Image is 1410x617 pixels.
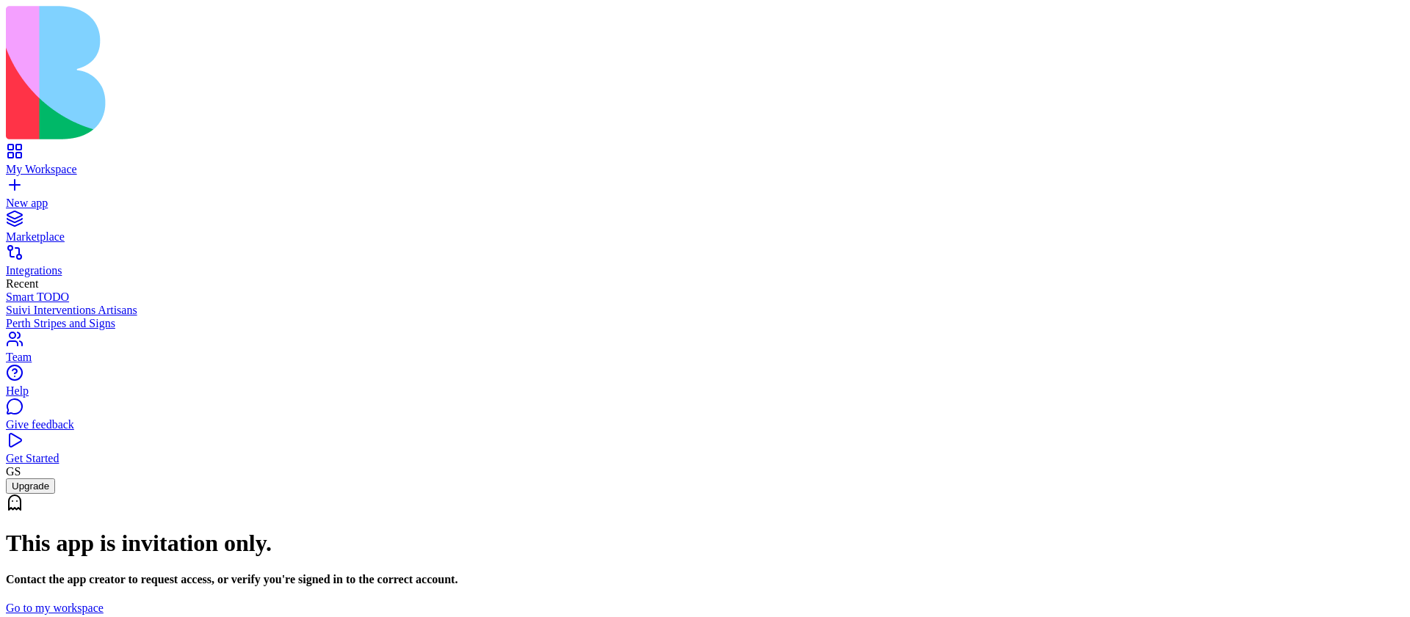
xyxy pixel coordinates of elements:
a: Marketplace [6,217,1404,244]
a: Integrations [6,251,1404,277]
div: Marketplace [6,230,1404,244]
span: Recent [6,277,38,290]
div: Help [6,384,1404,398]
div: Team [6,351,1404,364]
h4: Contact the app creator to request access, or verify you're signed in to the correct account. [6,573,1404,586]
a: Suivi Interventions Artisans [6,304,1404,317]
div: Integrations [6,264,1404,277]
h1: This app is invitation only. [6,530,1404,557]
div: New app [6,197,1404,210]
div: Get Started [6,452,1404,465]
span: GS [6,465,21,478]
a: New app [6,183,1404,210]
a: Help [6,371,1404,398]
a: Smart TODO [6,291,1404,304]
a: Team [6,337,1404,364]
div: My Workspace [6,163,1404,176]
div: Give feedback [6,418,1404,431]
img: logo [6,6,596,139]
a: Get Started [6,439,1404,465]
a: Give feedback [6,405,1404,431]
a: Perth Stripes and Signs [6,317,1404,330]
a: Upgrade [6,479,55,492]
button: Upgrade [6,478,55,494]
a: My Workspace [6,150,1404,176]
a: Go to my workspace [6,602,104,614]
